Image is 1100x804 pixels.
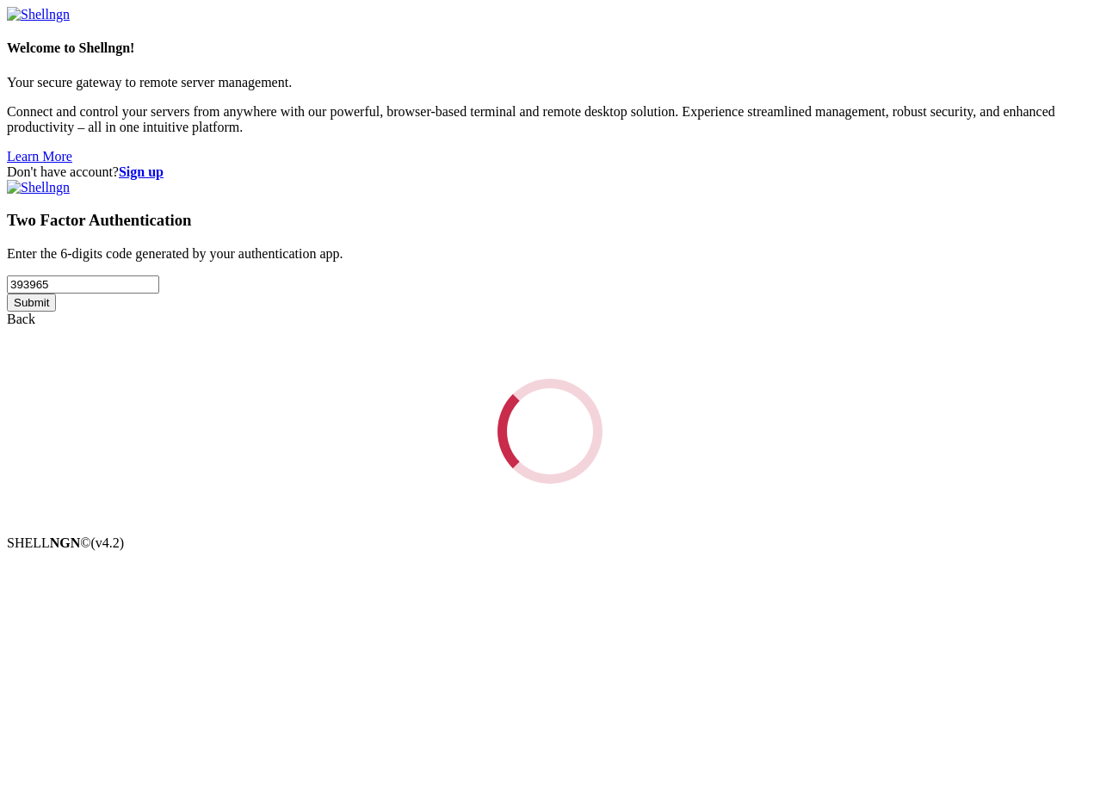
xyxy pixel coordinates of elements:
[91,535,125,550] span: 4.2.0
[7,294,56,312] input: Submit
[7,104,1093,135] p: Connect and control your servers from anywhere with our powerful, browser-based terminal and remo...
[7,149,72,164] a: Learn More
[497,379,603,484] div: Loading...
[7,312,35,326] a: Back
[7,275,159,294] input: Two factor code
[7,211,1093,230] h3: Two Factor Authentication
[7,180,70,195] img: Shellngn
[7,535,124,550] span: SHELL ©
[7,246,1093,262] p: Enter the 6-digits code generated by your authentication app.
[7,7,70,22] img: Shellngn
[50,535,81,550] b: NGN
[119,164,164,179] a: Sign up
[7,75,1093,90] p: Your secure gateway to remote server management.
[7,164,1093,180] div: Don't have account?
[7,40,1093,56] h4: Welcome to Shellngn!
